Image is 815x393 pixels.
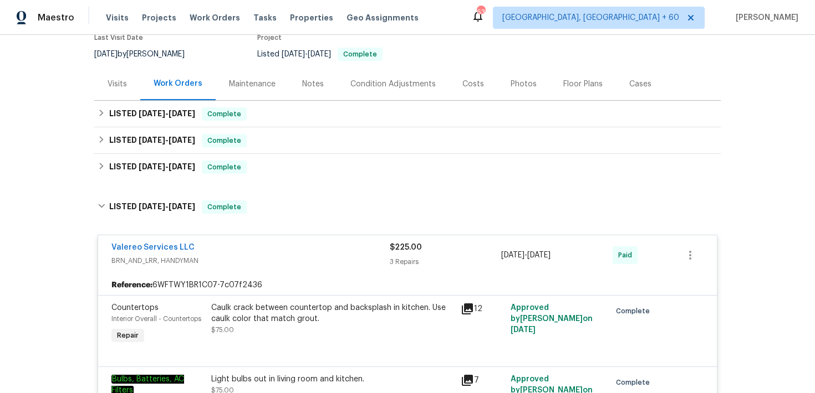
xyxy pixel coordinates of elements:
[94,48,198,61] div: by [PERSON_NAME]
[106,12,129,23] span: Visits
[257,34,282,41] span: Project
[501,251,524,259] span: [DATE]
[111,304,159,312] span: Countertops
[211,302,454,324] div: Caulk crack between countertop and backsplash in kitchen. Use caulk color that match grout.
[477,7,485,18] div: 631
[511,304,593,334] span: Approved by [PERSON_NAME] on
[461,374,504,387] div: 7
[347,12,419,23] span: Geo Assignments
[139,136,195,144] span: -
[169,110,195,117] span: [DATE]
[142,12,176,23] span: Projects
[108,79,127,90] div: Visits
[511,79,537,90] div: Photos
[94,189,721,225] div: LISTED [DATE]-[DATE]Complete
[154,78,202,89] div: Work Orders
[98,275,717,295] div: 6WFTWY1BR1C07-7c07f2436
[257,50,383,58] span: Listed
[339,51,381,58] span: Complete
[302,79,324,90] div: Notes
[169,136,195,144] span: [DATE]
[94,101,721,127] div: LISTED [DATE]-[DATE]Complete
[109,134,195,147] h6: LISTED
[501,250,551,261] span: -
[253,14,277,22] span: Tasks
[109,200,195,214] h6: LISTED
[511,326,536,334] span: [DATE]
[139,110,195,117] span: -
[111,280,152,291] b: Reference:
[290,12,333,23] span: Properties
[461,302,504,316] div: 12
[616,377,654,388] span: Complete
[390,256,501,267] div: 3 Repairs
[629,79,651,90] div: Cases
[229,79,276,90] div: Maintenance
[203,135,246,146] span: Complete
[139,203,195,210] span: -
[211,327,234,333] span: $75.00
[109,107,195,121] h6: LISTED
[350,79,436,90] div: Condition Adjustments
[502,12,679,23] span: [GEOGRAPHIC_DATA], [GEOGRAPHIC_DATA] + 60
[462,79,484,90] div: Costs
[94,127,721,154] div: LISTED [DATE]-[DATE]Complete
[527,251,551,259] span: [DATE]
[38,12,74,23] span: Maestro
[111,316,201,322] span: Interior Overall - Countertops
[111,244,195,251] a: Valereo Services LLC
[390,244,422,251] span: $225.00
[139,203,165,210] span: [DATE]
[618,250,636,261] span: Paid
[139,110,165,117] span: [DATE]
[139,136,165,144] span: [DATE]
[563,79,603,90] div: Floor Plans
[731,12,798,23] span: [PERSON_NAME]
[282,50,331,58] span: -
[139,163,165,170] span: [DATE]
[308,50,331,58] span: [DATE]
[113,330,143,341] span: Repair
[169,203,195,210] span: [DATE]
[203,201,246,213] span: Complete
[94,50,118,58] span: [DATE]
[616,306,654,317] span: Complete
[109,161,195,174] h6: LISTED
[94,34,143,41] span: Last Visit Date
[190,12,240,23] span: Work Orders
[169,163,195,170] span: [DATE]
[282,50,305,58] span: [DATE]
[203,162,246,173] span: Complete
[94,154,721,180] div: LISTED [DATE]-[DATE]Complete
[139,163,195,170] span: -
[111,255,390,266] span: BRN_AND_LRR, HANDYMAN
[203,108,246,120] span: Complete
[211,374,454,385] div: Light bulbs out in living room and kitchen.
